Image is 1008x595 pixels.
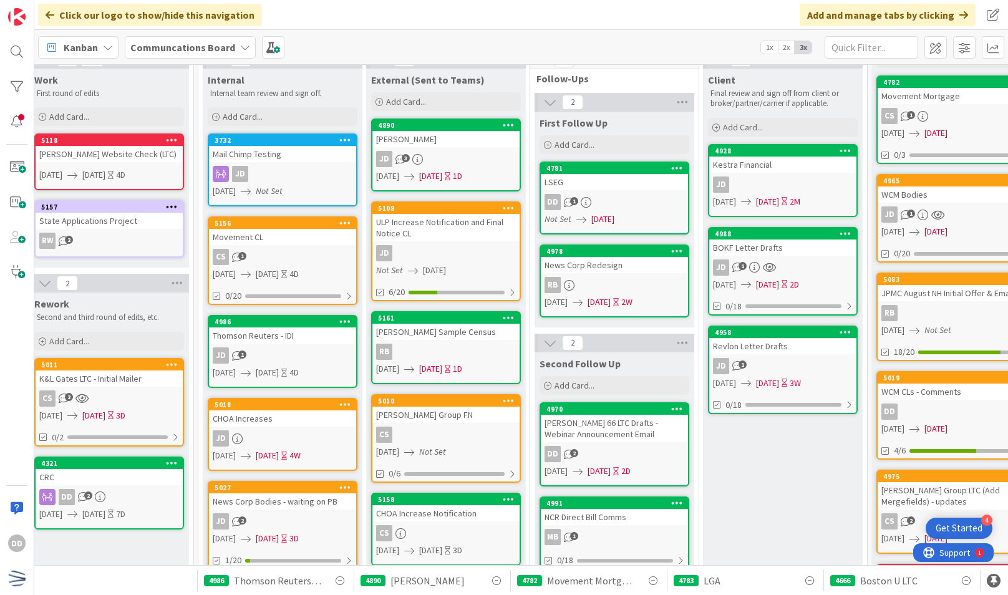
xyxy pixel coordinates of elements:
div: RB [372,344,520,360]
span: 2 [238,516,246,525]
div: 5018 [215,400,356,409]
div: 5157State Applications Project [36,201,183,229]
div: DD [881,404,898,420]
div: JD [709,259,856,276]
div: Add and manage tabs by clicking [800,4,976,26]
div: News Corp Bodies - waiting on PB [209,493,356,510]
div: Thomson Reuters - IDI [209,327,356,344]
div: 3D [453,544,462,557]
div: 4988 [709,228,856,239]
i: Not Set [545,213,571,225]
div: CS [36,390,183,407]
div: DD [545,446,561,462]
a: 5010[PERSON_NAME] Group FNCS[DATE]Not Set0/6 [371,394,521,483]
div: 5161[PERSON_NAME] Sample Census [372,312,520,340]
div: 5118 [41,136,183,145]
i: Not Set [924,324,951,336]
span: [DATE] [376,445,399,458]
div: 3732 [215,136,356,145]
span: [DATE] [82,508,105,521]
div: 4958 [715,328,856,337]
i: Not Set [256,185,283,196]
span: Support [26,2,57,17]
div: CHOA Increase Notification [372,505,520,521]
div: [PERSON_NAME] Website Check (LTC) [36,146,183,162]
div: [PERSON_NAME] [372,131,520,147]
div: Revlon Letter Drafts [709,338,856,354]
div: 4321 [41,459,183,468]
div: 5027 [209,482,356,493]
span: 2x [778,41,795,54]
span: 1 [907,210,915,218]
span: [DATE] [256,268,279,281]
div: [PERSON_NAME] Sample Census [372,324,520,340]
div: NCR Direct Bill Comms [541,509,688,525]
div: 4781 [541,163,688,174]
span: [DATE] [82,409,105,422]
div: JD [372,151,520,167]
span: 1 [238,351,246,359]
a: 5018CHOA IncreasesJD[DATE][DATE]4W [208,398,357,471]
span: 0/3 [894,148,906,162]
div: DD [541,446,688,462]
div: 1D [453,362,462,375]
a: 5108ULP Increase Notification and Final Notice CLJDNot Set[DATE]6/20 [371,201,521,301]
span: [DATE] [39,409,62,422]
div: JD [213,513,229,530]
a: 5157State Applications ProjectRW [34,200,184,258]
div: Open Get Started checklist, remaining modules: 4 [926,518,992,539]
div: 5018 [209,399,356,410]
span: 3 [402,154,410,162]
div: 3D [289,532,299,545]
div: CS [372,427,520,443]
div: JD [213,430,229,447]
div: 5027News Corp Bodies - waiting on PB [209,482,356,510]
a: 4970[PERSON_NAME] 66 LTC Drafts - Webinar Announcement EmailDD[DATE][DATE]2D [540,402,689,486]
p: First round of edits [37,89,182,99]
span: Client [708,74,735,86]
div: 7D [116,508,125,521]
div: 4978 [541,246,688,257]
div: 1 [65,5,68,15]
a: 4890[PERSON_NAME]JD[DATE][DATE]1D [371,119,521,191]
div: 4 [981,515,992,526]
i: Not Set [376,264,403,276]
div: News Corp Redesign [541,257,688,273]
span: 2 [570,449,578,457]
div: CS [372,525,520,541]
div: 4321 [36,458,183,469]
div: JD [213,347,229,364]
div: 4986Thomson Reuters - IDI [209,316,356,344]
span: [DATE] [924,422,947,435]
span: [DATE] [213,268,236,281]
span: [DATE] [82,168,105,181]
div: 5027 [215,483,356,492]
div: RW [39,233,56,249]
div: 4970[PERSON_NAME] 66 LTC Drafts - Webinar Announcement Email [541,404,688,442]
input: Quick Filter... [825,36,918,59]
div: JD [713,259,729,276]
span: 1 [570,532,578,540]
div: RB [376,344,392,360]
a: 5118[PERSON_NAME] Website Check (LTC)[DATE][DATE]4D [34,133,184,190]
span: [DATE] [713,195,736,208]
div: 3732 [209,135,356,146]
span: [DATE] [588,465,611,478]
span: 1 [739,360,747,369]
div: JD [881,206,898,223]
div: 4D [289,366,299,379]
span: [DATE] [213,185,236,198]
div: 4890 [372,120,520,131]
span: [DATE] [924,532,947,545]
div: 4890[PERSON_NAME] [372,120,520,147]
div: 5156 [215,219,356,228]
span: [DATE] [213,532,236,545]
div: DD [36,489,183,505]
div: 4978 [546,247,688,256]
span: [DATE] [713,278,736,291]
div: 5010 [372,395,520,407]
span: Add Card... [555,139,594,150]
span: [DATE] [213,366,236,379]
div: 1D [453,170,462,183]
div: 4958Revlon Letter Drafts [709,327,856,354]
